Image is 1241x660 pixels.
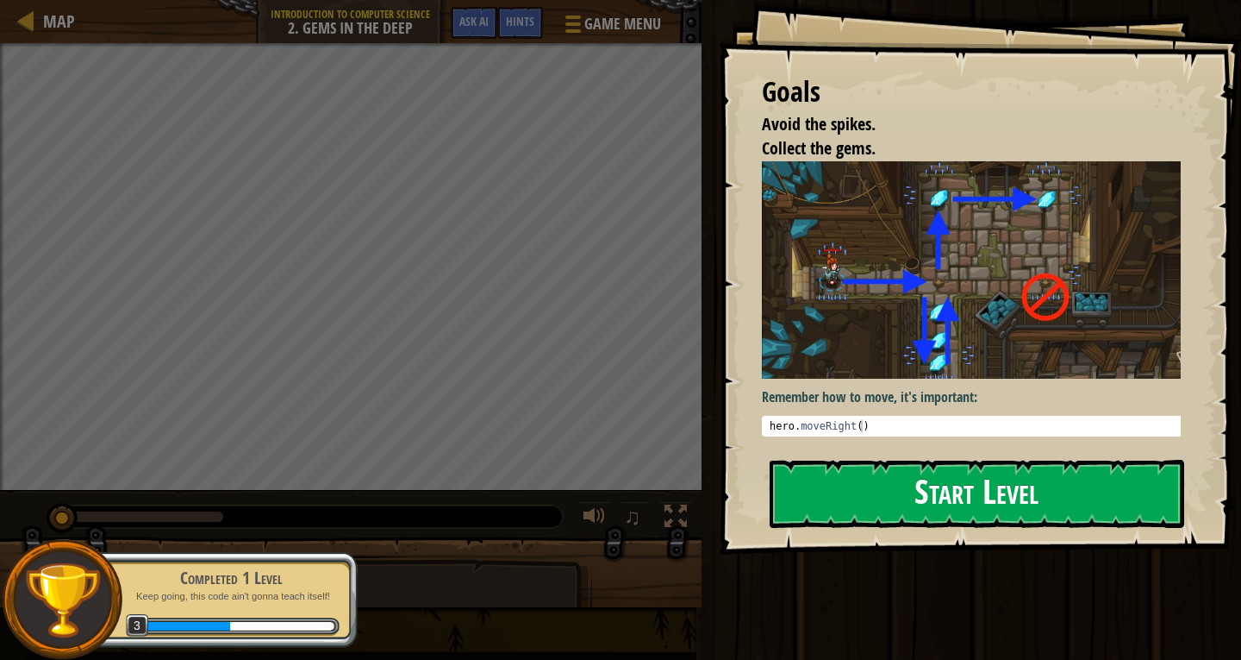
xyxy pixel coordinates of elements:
img: Gems in the deep [762,161,1194,379]
span: Avoid the spikes. [762,112,876,135]
span: Hints [506,13,534,29]
p: Remember how to move, it's important: [762,387,1194,407]
li: Avoid the spikes. [740,112,1176,137]
span: Game Menu [584,13,661,35]
span: Map [43,9,75,33]
p: Keep going, this code ain't gonna teach itself! [122,590,340,603]
button: Game Menu [552,7,671,47]
button: ♫ [620,501,650,537]
span: Collect the gems. [762,136,876,160]
span: 3 [126,614,149,638]
a: Map [34,9,75,33]
button: Ask AI [451,7,497,39]
span: ♫ [624,504,641,530]
button: Start Level [770,460,1184,528]
li: Collect the gems. [740,136,1176,161]
img: trophy.png [23,561,102,639]
button: Adjust volume [577,501,612,537]
span: Ask AI [459,13,489,29]
div: Completed 1 Level [122,566,340,590]
div: Goals [762,72,1181,112]
button: Toggle fullscreen [658,501,693,537]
